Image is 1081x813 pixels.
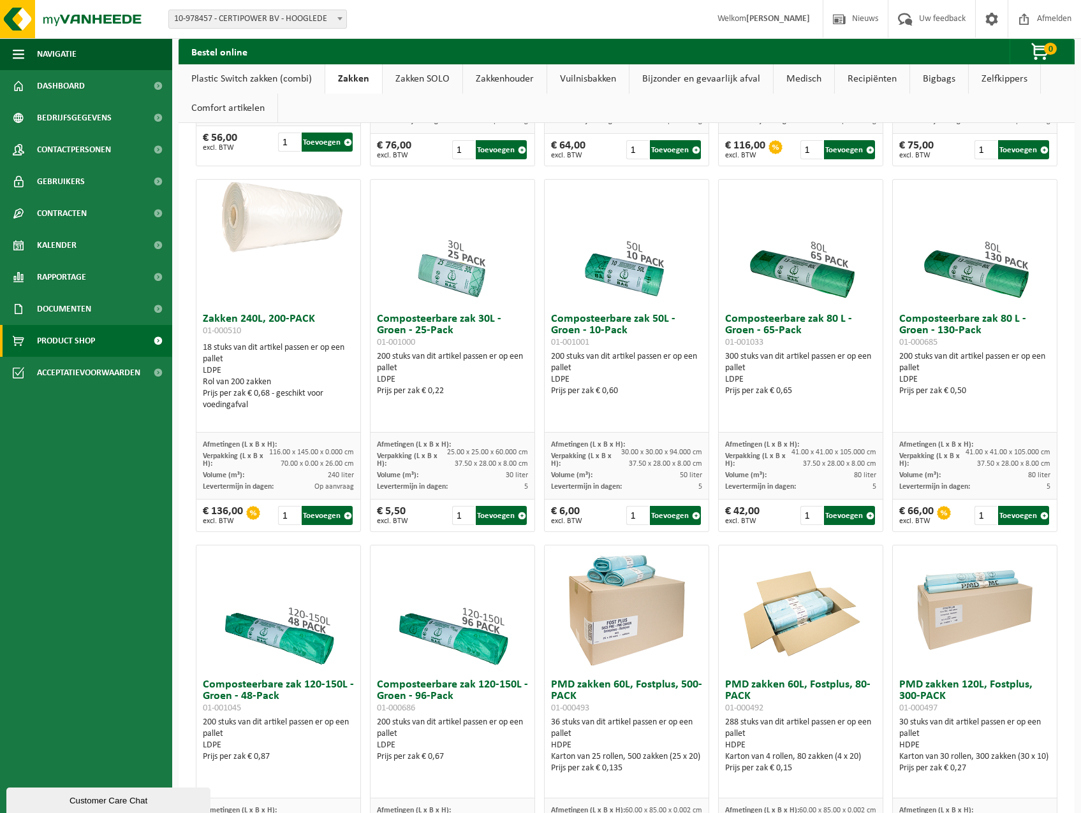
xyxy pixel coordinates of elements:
span: Product Shop [37,325,95,357]
span: 5 [524,483,528,491]
span: 01-001033 [725,338,763,347]
div: LDPE [551,374,702,385]
div: LDPE [899,374,1050,385]
a: Plastic Switch zakken (combi) [179,64,325,94]
span: 37.50 x 28.00 x 8.00 cm [455,460,528,468]
span: 01-001000 [377,338,415,347]
h3: Composteerbare zak 30L - Groen - 25-Pack [377,313,528,348]
button: Toevoegen [650,506,701,525]
span: 10-978457 - CERTIPOWER BV - HOOGLEDE [169,10,346,28]
span: Volume (m³): [377,471,418,479]
span: Afmetingen (L x B x H): [203,441,277,449]
div: HDPE [725,740,876,751]
span: 80 liter [854,471,876,479]
a: Medisch [774,64,834,94]
span: Volume (m³): [551,471,592,479]
span: Levertermijn in dagen: [551,483,622,491]
div: 288 stuks van dit artikel passen er op een pallet [725,717,876,774]
span: Kalender [37,229,77,261]
span: Levertermijn in dagen: [725,483,796,491]
div: 36 stuks van dit artikel passen er op een pallet [551,717,702,774]
div: € 64,00 [551,140,585,159]
div: Karton van 4 rollen, 80 zakken (4 x 20) [725,751,876,763]
img: 01-000497 [911,545,1038,673]
div: 200 stuks van dit artikel passen er op een pallet [551,351,702,397]
span: Levertermijn in dagen: [203,483,274,491]
button: Toevoegen [476,506,527,525]
a: Recipiënten [835,64,909,94]
a: Zelfkippers [969,64,1040,94]
div: 30 stuks van dit artikel passen er op een pallet [899,717,1050,774]
a: Vuilnisbakken [547,64,629,94]
img: 01-001000 [388,180,516,307]
div: Prijs per zak € 0,22 [377,385,528,397]
span: excl. BTW [203,517,243,525]
button: Toevoegen [824,506,875,525]
img: 01-000492 [737,545,864,673]
div: € 5,50 [377,506,408,525]
span: 01-000493 [551,703,589,713]
div: Prijs per zak € 0,68 - geschikt voor voedingafval [203,388,354,411]
input: 1 [974,140,997,159]
span: Volume (m³): [899,471,941,479]
div: Prijs per zak € 0,135 [551,763,702,774]
span: Dashboard [37,70,85,102]
span: 70.00 x 0.00 x 26.00 cm [281,460,354,468]
h2: Bestel online [179,39,260,64]
span: excl. BTW [377,152,411,159]
span: 37.50 x 28.00 x 8.00 cm [629,460,702,468]
div: 200 stuks van dit artikel passen er op een pallet [899,351,1050,397]
div: Karton van 30 rollen, 300 zakken (30 x 10) [899,751,1050,763]
input: 1 [800,140,823,159]
input: 1 [974,506,997,525]
input: 1 [800,506,823,525]
div: LDPE [377,374,528,385]
span: Acceptatievoorwaarden [37,357,140,389]
input: 1 [278,133,300,152]
div: € 42,00 [725,506,760,525]
span: Navigatie [37,38,77,70]
div: 18 stuks van dit artikel passen er op een pallet [203,342,354,411]
span: 01-000492 [725,703,763,713]
a: Zakken SOLO [383,64,462,94]
div: Prijs per zak € 0,15 [725,763,876,774]
span: Verpakking (L x B x H): [377,452,438,468]
span: Verpakking (L x B x H): [203,452,263,468]
div: € 136,00 [203,506,243,525]
button: Toevoegen [650,140,701,159]
span: 25.00 x 25.00 x 60.000 cm [447,449,528,456]
span: excl. BTW [899,517,934,525]
span: 240 liter [328,471,354,479]
strong: [PERSON_NAME] [746,14,810,24]
span: Afmetingen (L x B x H): [725,441,799,449]
a: Comfort artikelen [179,94,277,123]
button: Toevoegen [302,133,353,152]
span: 01-001045 [203,703,241,713]
div: 200 stuks van dit artikel passen er op een pallet [203,717,354,763]
h3: PMD zakken 120L, Fostplus, 300-PACK [899,679,1050,714]
div: Rol van 200 zakken [203,377,354,388]
span: 01-000510 [203,326,241,336]
div: € 75,00 [899,140,934,159]
span: Afmetingen (L x B x H): [551,441,625,449]
button: Toevoegen [998,140,1049,159]
div: 300 stuks van dit artikel passen er op een pallet [725,351,876,397]
span: 30.00 x 30.00 x 94.000 cm [621,449,702,456]
div: € 6,00 [551,506,582,525]
span: excl. BTW [203,144,237,152]
button: Toevoegen [998,506,1049,525]
span: excl. BTW [377,517,408,525]
span: Bedrijfsgegevens [37,102,112,134]
span: 10-978457 - CERTIPOWER BV - HOOGLEDE [168,10,347,29]
button: Toevoegen [824,140,875,159]
input: 1 [626,506,649,525]
span: 30 liter [506,471,528,479]
span: 37.50 x 28.00 x 8.00 cm [977,460,1050,468]
span: 37.50 x 28.00 x 8.00 cm [803,460,876,468]
iframe: chat widget [6,785,213,813]
span: 116.00 x 145.00 x 0.000 cm [269,449,354,456]
span: Verpakking (L x B x H): [725,452,786,468]
span: Afmetingen (L x B x H): [899,441,973,449]
span: Levertermijn in dagen: [899,483,970,491]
